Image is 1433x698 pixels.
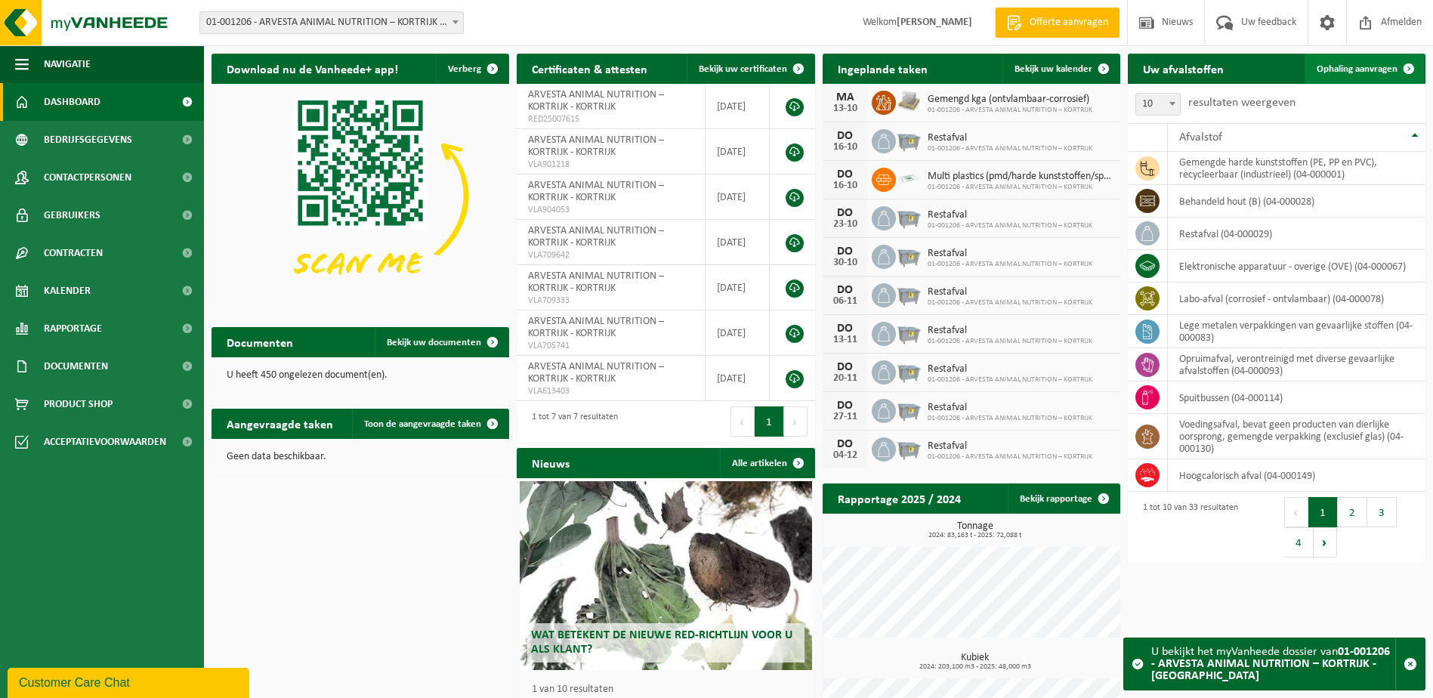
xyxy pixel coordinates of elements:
[755,406,784,437] button: 1
[364,419,481,429] span: Toon de aangevraagde taken
[1168,348,1425,381] td: opruimafval, verontreinigd met diverse gevaarlijke afvalstoffen (04-000093)
[830,663,1120,671] span: 2024: 203,100 m3 - 2025: 48,000 m3
[532,684,807,695] p: 1 van 10 resultaten
[928,286,1092,298] span: Restafval
[896,435,922,461] img: WB-2500-GAL-GY-01
[830,335,860,345] div: 13-11
[1168,250,1425,283] td: elektronische apparatuur - overige (OVE) (04-000067)
[830,181,860,191] div: 16-10
[896,281,922,307] img: WB-2500-GAL-GY-01
[687,54,814,84] a: Bekijk uw certificaten
[436,54,508,84] button: Verberg
[1135,496,1238,559] div: 1 tot 10 van 33 resultaten
[830,412,860,422] div: 27-11
[227,452,494,462] p: Geen data beschikbaar.
[531,629,792,656] span: Wat betekent de nieuwe RED-richtlijn voor u als klant?
[352,409,508,439] a: Toon de aangevraagde taken
[1151,638,1395,690] div: U bekijkt het myVanheede dossier van
[830,521,1120,539] h3: Tonnage
[1015,64,1092,74] span: Bekijk uw kalender
[1338,497,1367,527] button: 2
[928,375,1092,385] span: 01-001206 - ARVESTA ANIMAL NUTRITION – KORTRIJK
[706,174,770,220] td: [DATE]
[387,338,481,347] span: Bekijk uw documenten
[928,221,1092,230] span: 01-001206 - ARVESTA ANIMAL NUTRITION – KORTRIJK
[1151,646,1390,682] strong: 01-001206 - ARVESTA ANIMAL NUTRITION – KORTRIJK - [GEOGRAPHIC_DATA]
[528,134,664,158] span: ARVESTA ANIMAL NUTRITION – KORTRIJK - KORTRIJK
[706,265,770,310] td: [DATE]
[528,249,693,261] span: VLA709642
[928,298,1092,307] span: 01-001206 - ARVESTA ANIMAL NUTRITION – KORTRIJK
[896,320,922,345] img: WB-2500-GAL-GY-01
[896,397,922,422] img: WB-2500-GAL-GY-01
[44,347,108,385] span: Documenten
[1002,54,1119,84] a: Bekijk uw kalender
[995,8,1120,38] a: Offerte aanvragen
[212,84,509,307] img: Download de VHEPlus App
[896,204,922,230] img: WB-2500-GAL-GY-01
[720,448,814,478] a: Alle artikelen
[212,327,308,357] h2: Documenten
[830,296,860,307] div: 06-11
[1168,459,1425,492] td: hoogcalorisch afval (04-000149)
[928,414,1092,423] span: 01-001206 - ARVESTA ANIMAL NUTRITION – KORTRIJK
[375,327,508,357] a: Bekijk uw documenten
[44,385,113,423] span: Product Shop
[830,142,860,153] div: 16-10
[1136,94,1180,115] span: 10
[830,246,860,258] div: DO
[928,248,1092,260] span: Restafval
[528,295,693,307] span: VLA709333
[1168,381,1425,414] td: spuitbussen (04-000114)
[212,54,413,83] h2: Download nu de Vanheede+ app!
[517,448,585,477] h2: Nieuws
[1308,497,1338,527] button: 1
[1284,497,1308,527] button: Previous
[928,337,1092,346] span: 01-001206 - ARVESTA ANIMAL NUTRITION – KORTRIJK
[1317,64,1397,74] span: Ophaling aanvragen
[528,204,693,216] span: VLA904053
[706,356,770,401] td: [DATE]
[830,361,860,373] div: DO
[830,91,860,103] div: MA
[1284,527,1314,557] button: 4
[528,270,664,294] span: ARVESTA ANIMAL NUTRITION – KORTRIJK - KORTRIJK
[528,225,664,249] span: ARVESTA ANIMAL NUTRITION – KORTRIJK - KORTRIJK
[896,165,922,191] img: LP-SK-00500-LPE-16
[699,64,787,74] span: Bekijk uw certificaten
[44,196,100,234] span: Gebruikers
[830,207,860,219] div: DO
[528,180,664,203] span: ARVESTA ANIMAL NUTRITION – KORTRIJK - KORTRIJK
[520,481,811,670] a: Wat betekent de nieuwe RED-richtlijn voor u als klant?
[730,406,755,437] button: Previous
[928,144,1092,153] span: 01-001206 - ARVESTA ANIMAL NUTRITION – KORTRIJK
[1168,185,1425,218] td: behandeld hout (B) (04-000028)
[830,323,860,335] div: DO
[528,361,664,385] span: ARVESTA ANIMAL NUTRITION – KORTRIJK - KORTRIJK
[1128,54,1239,83] h2: Uw afvalstoffen
[896,358,922,384] img: WB-2500-GAL-GY-01
[528,159,693,171] span: VLA901218
[1314,527,1337,557] button: Next
[44,423,166,461] span: Acceptatievoorwaarden
[528,340,693,352] span: VLA705741
[823,54,943,83] h2: Ingeplande taken
[830,532,1120,539] span: 2024: 83,163 t - 2025: 72,088 t
[44,83,100,121] span: Dashboard
[528,113,693,125] span: RED25007615
[524,405,618,438] div: 1 tot 7 van 7 resultaten
[448,64,481,74] span: Verberg
[44,121,132,159] span: Bedrijfsgegevens
[1168,218,1425,250] td: restafval (04-000029)
[528,89,664,113] span: ARVESTA ANIMAL NUTRITION – KORTRIJK - KORTRIJK
[227,370,494,381] p: U heeft 450 ongelezen document(en).
[44,159,131,196] span: Contactpersonen
[528,385,693,397] span: VLA613403
[1135,93,1181,116] span: 10
[896,88,922,114] img: LP-PA-00000-WDN-11
[1168,414,1425,459] td: voedingsafval, bevat geen producten van dierlijke oorsprong, gemengde verpakking (exclusief glas)...
[830,258,860,268] div: 30-10
[928,363,1092,375] span: Restafval
[830,284,860,296] div: DO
